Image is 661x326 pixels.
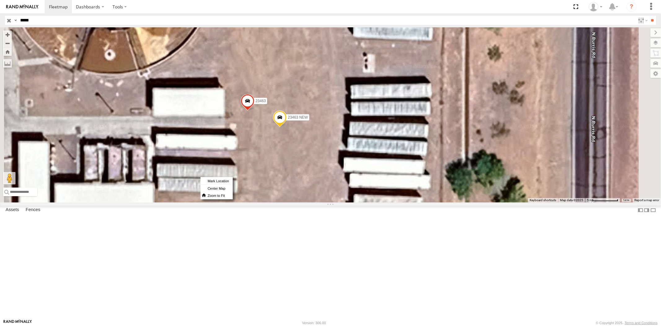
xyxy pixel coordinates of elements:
[6,5,38,9] img: rand-logo.svg
[3,48,12,56] button: Zoom Home
[634,198,659,202] a: Report a map error
[623,199,630,201] a: Terms (opens in new tab)
[23,206,43,215] label: Fences
[650,69,661,78] label: Map Settings
[13,16,18,25] label: Search Query
[587,198,592,202] span: 5 m
[3,30,12,39] button: Zoom in
[2,206,22,215] label: Assets
[530,198,556,202] button: Keyboard shortcuts
[3,320,32,326] a: Visit our Website
[302,321,326,325] div: Version: 306.00
[625,321,658,325] a: Terms and Conditions
[637,206,644,215] label: Dock Summary Table to the Left
[201,192,232,199] label: Zoom to Fit
[596,321,658,325] div: © Copyright 2025 -
[644,206,650,215] label: Dock Summary Table to the Right
[201,185,232,192] label: Center Map
[636,16,649,25] label: Search Filter Options
[201,177,232,184] label: Mark Location
[627,2,637,12] i: ?
[3,172,15,184] button: Drag Pegman onto the map to open Street View
[288,115,308,120] span: 23463 NEW
[3,59,12,68] label: Measure
[585,198,620,202] button: Map Scale: 5 m per 80 pixels
[255,99,266,103] span: 23463
[3,39,12,48] button: Zoom out
[560,198,583,202] span: Map data ©2025
[587,2,605,11] div: Sardor Khadjimedov
[650,206,656,215] label: Hide Summary Table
